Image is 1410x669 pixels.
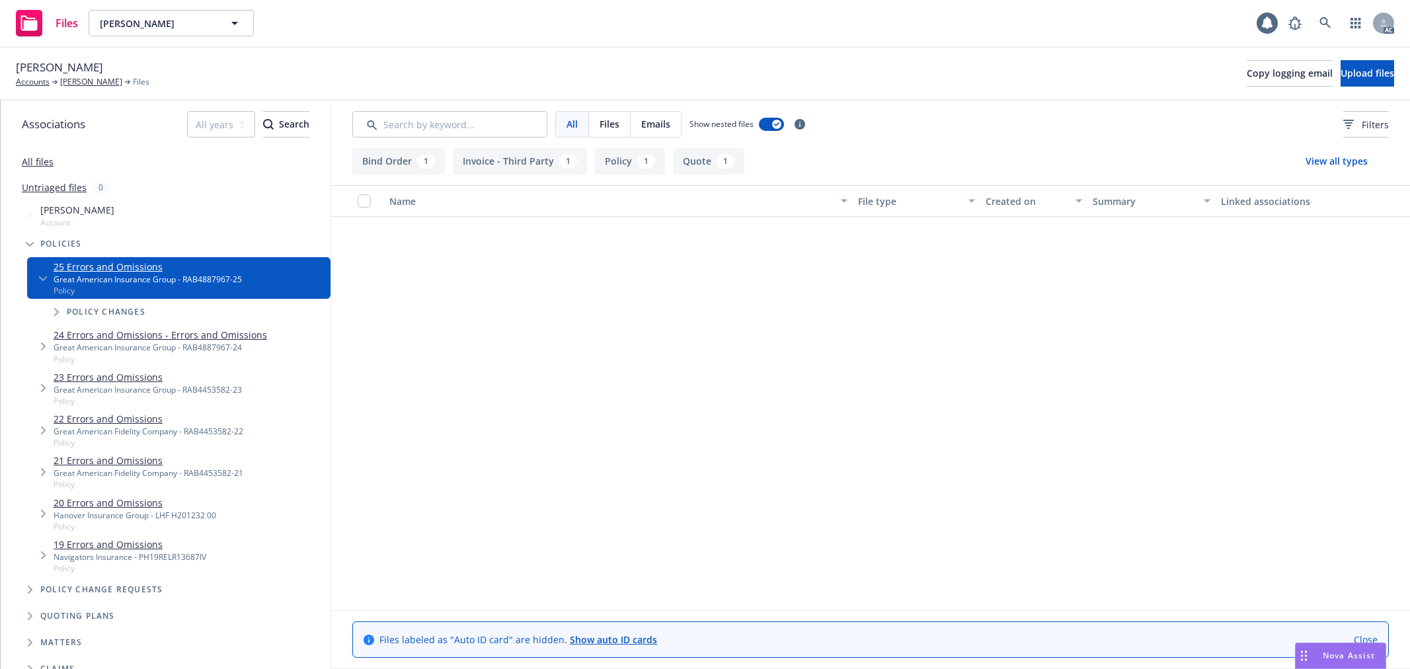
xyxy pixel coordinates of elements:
[54,354,267,365] span: Policy
[1354,633,1378,647] a: Close
[417,154,435,169] div: 1
[689,118,754,130] span: Show nested files
[1312,10,1339,36] a: Search
[54,537,206,551] a: 19 Errors and Omissions
[384,185,853,217] button: Name
[1296,643,1312,668] div: Drag to move
[40,240,82,248] span: Policies
[54,412,243,426] a: 22 Errors and Omissions
[54,342,267,353] div: Great American Insurance Group - RAB4887967-24
[1362,118,1389,132] span: Filters
[600,117,619,131] span: Files
[559,154,577,169] div: 1
[16,59,103,76] span: [PERSON_NAME]
[1282,10,1308,36] a: Report a Bug
[22,180,87,194] a: Untriaged files
[1221,194,1339,208] div: Linked associations
[40,203,114,217] span: [PERSON_NAME]
[133,76,149,88] span: Files
[980,185,1087,217] button: Created on
[352,111,547,138] input: Search by keyword...
[54,467,243,479] div: Great American Fidelity Company - RAB4453582-21
[263,111,309,138] button: SearchSearch
[54,496,216,510] a: 20 Errors and Omissions
[54,274,242,285] div: Great American Insurance Group - RAB4887967-25
[717,154,734,169] div: 1
[352,148,445,175] button: Bind Order
[22,155,54,168] a: All files
[567,117,578,131] span: All
[40,612,115,620] span: Quoting plans
[673,148,744,175] button: Quote
[389,194,833,208] div: Name
[637,154,655,169] div: 1
[986,194,1068,208] div: Created on
[89,10,254,36] button: [PERSON_NAME]
[570,633,657,646] a: Show auto ID cards
[54,395,242,407] span: Policy
[858,194,961,208] div: File type
[1343,111,1389,138] button: Filters
[1216,185,1344,217] button: Linked associations
[1247,60,1333,87] button: Copy logging email
[60,76,122,88] a: [PERSON_NAME]
[40,586,163,594] span: Policy change requests
[11,5,83,42] a: Files
[263,112,309,137] div: Search
[40,639,82,647] span: Matters
[1341,67,1394,79] span: Upload files
[16,76,50,88] a: Accounts
[1341,60,1394,87] button: Upload files
[1323,650,1375,661] span: Nova Assist
[1343,118,1389,132] span: Filters
[54,384,242,395] div: Great American Insurance Group - RAB4453582-23
[92,180,110,195] div: 0
[54,370,242,384] a: 23 Errors and Omissions
[54,563,206,574] span: Policy
[853,185,981,217] button: File type
[54,551,206,563] div: Navigators Insurance - PH19RELR13687IV
[379,633,657,647] span: Files labeled as "Auto ID card" are hidden.
[54,426,243,437] div: Great American Fidelity Company - RAB4453582-22
[1093,194,1196,208] div: Summary
[54,328,267,342] a: 24 Errors and Omissions - Errors and Omissions
[22,116,85,133] span: Associations
[358,194,371,208] input: Select all
[54,453,243,467] a: 21 Errors and Omissions
[1295,643,1386,669] button: Nova Assist
[54,521,216,532] span: Policy
[54,260,242,274] a: 25 Errors and Omissions
[641,117,670,131] span: Emails
[453,148,587,175] button: Invoice - Third Party
[100,17,214,30] span: [PERSON_NAME]
[54,437,243,448] span: Policy
[54,285,242,296] span: Policy
[1284,148,1389,175] button: View all types
[67,308,145,316] span: Policy changes
[1343,10,1369,36] a: Switch app
[56,18,78,28] span: Files
[40,217,114,228] span: Account
[1087,185,1216,217] button: Summary
[595,148,665,175] button: Policy
[54,510,216,521] div: Hanover Insurance Group - LHF H201232 00
[1247,67,1333,79] span: Copy logging email
[263,119,274,130] svg: Search
[54,479,243,490] span: Policy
